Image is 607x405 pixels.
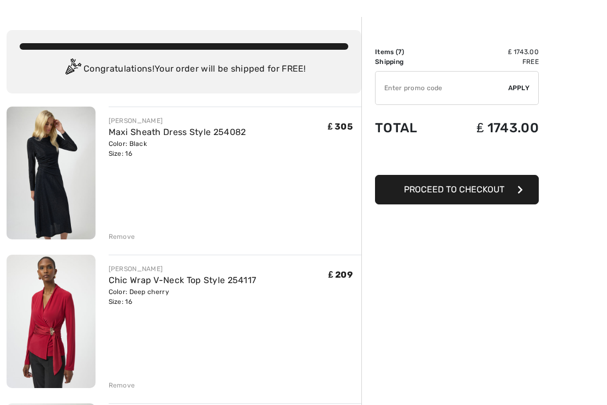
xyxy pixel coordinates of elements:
[375,109,441,146] td: Total
[109,127,246,137] a: Maxi Sheath Dress Style 254082
[329,269,353,280] span: ₤ 209
[7,107,96,239] img: Maxi Sheath Dress Style 254082
[404,184,504,195] span: Proceed to Checkout
[7,255,96,388] img: Chic Wrap V-Neck Top Style 254117
[398,48,402,56] span: 7
[375,146,539,171] iframe: PayPal
[328,121,353,132] span: ₤ 305
[375,57,441,67] td: Shipping
[375,47,441,57] td: Items ( )
[109,264,257,274] div: [PERSON_NAME]
[376,72,508,104] input: Promo code
[508,83,530,93] span: Apply
[441,109,539,146] td: ₤ 1743.00
[62,58,84,80] img: Congratulation2.svg
[109,380,135,390] div: Remove
[109,232,135,242] div: Remove
[20,58,348,80] div: Congratulations! Your order will be shipped for FREE!
[375,175,539,204] button: Proceed to Checkout
[109,139,246,159] div: Color: Black Size: 16
[441,57,539,67] td: Free
[109,116,246,126] div: [PERSON_NAME]
[109,275,257,285] a: Chic Wrap V-Neck Top Style 254117
[441,47,539,57] td: ₤ 1743.00
[109,287,257,307] div: Color: Deep cherry Size: 16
